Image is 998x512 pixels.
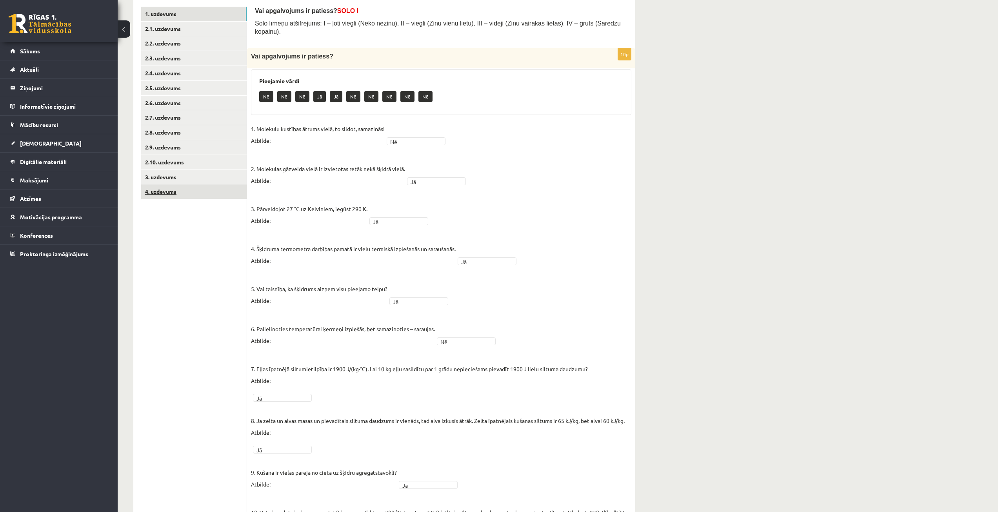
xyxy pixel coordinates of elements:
a: 2.4. uzdevums [141,66,247,80]
span: Jā [256,446,301,454]
p: Nē [277,91,291,102]
a: Konferences [10,226,108,244]
span: Aktuāli [20,66,39,73]
span: Nē [440,338,485,346]
a: Nē [437,337,496,345]
p: Nē [346,91,360,102]
span: Jā [402,481,447,489]
a: Sākums [10,42,108,60]
h3: Pieejamie vārdi [259,78,623,84]
a: Digitālie materiāli [10,153,108,171]
a: Nē [387,137,445,145]
p: 10p [618,48,631,60]
span: Jā [411,178,455,186]
a: 2.5. uzdevums [141,81,247,95]
span: Jā [256,394,301,402]
span: Jā [373,218,418,226]
a: Proktoringa izmēģinājums [10,245,108,263]
span: Vai apgalvojums ir patiess? [255,7,358,14]
p: Nē [259,91,273,102]
span: Atzīmes [20,195,41,202]
p: 1. Molekulu kustības ātrums vielā, to sildot, samazinās! Atbilde: [251,123,385,146]
span: SOLO I [337,7,358,14]
p: 4. Šķidruma termometra darbības pamatā ir vielu termiskā izplešanās un saraušanās. Atbilde: [251,231,456,266]
p: Nē [295,91,309,102]
p: 2. Molekulas gāzveida vielā ir izvietotas retāk nekā šķidrā vielā. Atbilde: [251,151,405,186]
p: 3. Pārveidojot 27 °C uz Kelviniem, iegūst 290 K. Atbilde: [251,191,367,226]
span: Digitālie materiāli [20,158,67,165]
a: Mācību resursi [10,116,108,134]
span: Mācību resursi [20,121,58,128]
span: Konferences [20,232,53,239]
span: Jā [393,298,438,306]
a: Atzīmes [10,189,108,208]
p: 7. Eļļas īpatnējā siltumietilpība ir 1900 J/(kg∙°C). Lai 10 kg eļļu sasildītu par 1 grādu nepieci... [251,351,588,386]
a: 2.2. uzdevums [141,36,247,51]
legend: Informatīvie ziņojumi [20,97,108,115]
legend: Maksājumi [20,171,108,189]
p: Jā [313,91,326,102]
p: Nē [382,91,396,102]
a: Jā [369,217,428,225]
a: Ziņojumi [10,79,108,97]
span: Nē [390,138,435,146]
p: Jā [330,91,342,102]
span: Vai apgalvojums ir patiess? [251,53,333,60]
p: Nē [364,91,378,102]
p: 5. Vai taisnība, ka šķidrums aizņem visu pieejamo telpu? Atbilde: [251,271,387,306]
a: 2.6. uzdevums [141,96,247,110]
span: Solo līmeņu atšifrējums: I – ļoti viegli (Neko nezinu), II – viegli (Zinu vienu lietu), III – vid... [255,20,621,35]
p: 6. Palielinoties temperatūrai ķermeņi izplešās, bet samazinoties – saraujas. Atbilde: [251,311,435,346]
a: Motivācijas programma [10,208,108,226]
p: Nē [400,91,414,102]
a: 1. uzdevums [141,7,247,21]
a: 2.8. uzdevums [141,125,247,140]
a: Jā [458,257,516,265]
p: 8. Ja zelta un alvas masas un pievadītais siltuma daudzums ir vienāds, tad alva izkusīs ātrāk. Ze... [251,403,625,438]
p: Nē [418,91,433,102]
span: [DEMOGRAPHIC_DATA] [20,140,82,147]
a: Jā [399,481,458,489]
span: Motivācijas programma [20,213,82,220]
legend: Ziņojumi [20,79,108,97]
span: Sākums [20,47,40,55]
a: [DEMOGRAPHIC_DATA] [10,134,108,152]
a: 2.10. uzdevums [141,155,247,169]
a: Jā [253,394,312,402]
a: 2.1. uzdevums [141,22,247,36]
a: Maksājumi [10,171,108,189]
a: Aktuāli [10,60,108,78]
a: 4. uzdevums [141,184,247,199]
a: Informatīvie ziņojumi [10,97,108,115]
a: Jā [407,177,466,185]
a: Jā [389,297,448,305]
a: 2.9. uzdevums [141,140,247,155]
p: 9. Kušana ir vielas pāreja no cieta uz šķidru agregātstāvokli? Atbilde: [251,455,397,490]
a: 2.3. uzdevums [141,51,247,66]
a: 2.7. uzdevums [141,110,247,125]
span: Proktoringa izmēģinājums [20,250,88,257]
span: Jā [461,258,506,266]
a: Jā [253,446,312,454]
a: 3. uzdevums [141,170,247,184]
a: Rīgas 1. Tālmācības vidusskola [9,14,71,33]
